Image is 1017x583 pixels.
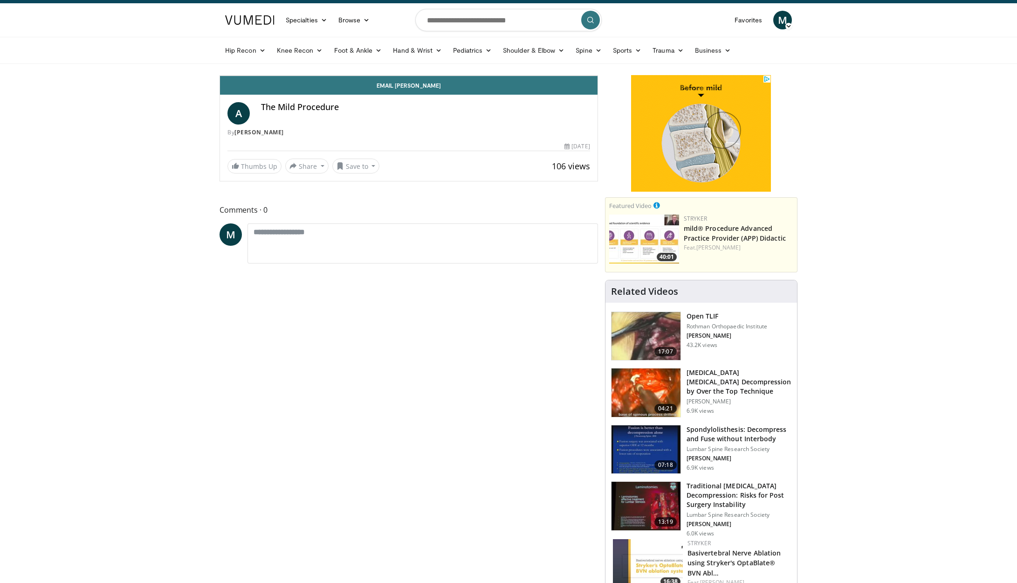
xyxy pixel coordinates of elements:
[609,215,679,264] img: 4f822da0-6aaa-4e81-8821-7a3c5bb607c6.150x105_q85_crop-smart_upscale.jpg
[261,102,590,112] h4: The Mild Procedure
[687,511,791,519] p: Lumbar Spine Research Society
[687,481,791,509] h3: Traditional [MEDICAL_DATA] Decompression: Risks for Post Surgery Instability
[684,243,793,252] div: Feat.
[612,482,680,530] img: 5e876a87-51da-405d-9c40-1020f1f086d6.150x105_q85_crop-smart_upscale.jpg
[654,517,677,527] span: 13:19
[687,521,791,528] p: [PERSON_NAME]
[773,11,792,29] a: M
[611,481,791,537] a: 13:19 Traditional [MEDICAL_DATA] Decompression: Risks for Post Surgery Instability Lumbar Spine R...
[684,215,707,222] a: Stryker
[611,312,791,361] a: 17:07 Open TLIF Rothman Orthopaedic Institute [PERSON_NAME] 43.2K views
[225,15,275,25] img: VuMedi Logo
[227,128,590,137] div: By
[220,41,271,60] a: Hip Recon
[611,286,678,297] h4: Related Videos
[607,41,647,60] a: Sports
[729,11,768,29] a: Favorites
[415,9,602,31] input: Search topics, interventions
[564,142,590,151] div: [DATE]
[447,41,497,60] a: Pediatrics
[684,224,786,243] a: mild® Procedure Advanced Practice Provider (APP) Didactic
[611,368,791,417] a: 04:21 [MEDICAL_DATA] [MEDICAL_DATA] Decompression by Over the Top Technique [PERSON_NAME] 6.9K views
[612,368,680,417] img: 5bc800f5-1105-408a-bbac-d346e50c89d5.150x105_q85_crop-smart_upscale.jpg
[329,41,388,60] a: Foot & Ankle
[227,159,282,174] a: Thumbs Up
[647,41,689,60] a: Trauma
[687,455,791,462] p: [PERSON_NAME]
[387,41,447,60] a: Hand & Wrist
[687,445,791,453] p: Lumbar Spine Research Society
[657,253,677,261] span: 40:01
[234,128,284,136] a: [PERSON_NAME]
[687,312,767,321] h3: Open TLIF
[654,460,677,470] span: 07:18
[687,530,714,537] p: 6.0K views
[696,243,741,251] a: [PERSON_NAME]
[687,425,791,444] h3: Spondylolisthesis: Decompress and Fuse without Interbody
[271,41,329,60] a: Knee Recon
[687,332,767,340] p: [PERSON_NAME]
[654,404,677,413] span: 04:21
[332,159,380,174] button: Save to
[497,41,570,60] a: Shoulder & Elbow
[285,159,329,174] button: Share
[280,11,333,29] a: Specialties
[612,425,680,474] img: 97801bed-5de1-4037-bed6-2d7170b090cf.150x105_q85_crop-smart_upscale.jpg
[687,341,717,349] p: 43.2K views
[220,204,598,216] span: Comments 0
[220,223,242,246] a: M
[689,41,737,60] a: Business
[687,539,711,547] a: Stryker
[611,425,791,474] a: 07:18 Spondylolisthesis: Decompress and Fuse without Interbody Lumbar Spine Research Society [PER...
[687,548,781,577] a: Basivertebral Nerve Ablation using Stryker's OptaBlate® BVN Abl…
[552,160,590,172] span: 106 views
[333,11,376,29] a: Browse
[631,75,771,192] iframe: Advertisement
[687,464,714,472] p: 6.9K views
[687,323,767,330] p: Rothman Orthopaedic Institute
[570,41,607,60] a: Spine
[612,312,680,361] img: 87433_0000_3.png.150x105_q85_crop-smart_upscale.jpg
[609,201,652,210] small: Featured Video
[687,407,714,415] p: 6.9K views
[227,102,250,125] a: A
[220,76,598,95] a: Email [PERSON_NAME]
[609,215,679,264] a: 40:01
[654,347,677,356] span: 17:07
[687,368,791,396] h3: [MEDICAL_DATA] [MEDICAL_DATA] Decompression by Over the Top Technique
[687,398,791,405] p: [PERSON_NAME]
